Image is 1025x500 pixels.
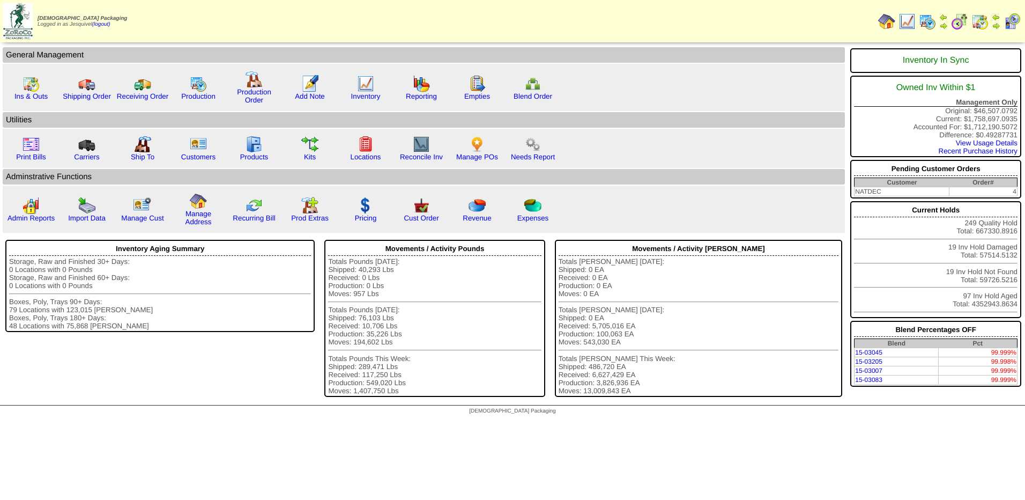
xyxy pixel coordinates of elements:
[295,92,325,100] a: Add Note
[855,358,882,365] a: 15-03205
[855,187,949,196] td: NATDEC
[190,136,207,153] img: customers.gif
[850,201,1021,318] div: 249 Quality Hold Total: 667330.8916 19 Inv Hold Damaged Total: 57514.5132 19 Inv Hold Not Found T...
[949,178,1017,187] th: Order#
[78,136,95,153] img: truck3.gif
[23,75,40,92] img: calendarinout.gif
[855,349,882,356] a: 15-03045
[190,193,207,210] img: home.gif
[1004,13,1021,30] img: calendarcustomer.gif
[301,136,318,153] img: workflow.gif
[524,197,541,214] img: pie_chart2.png
[406,92,437,100] a: Reporting
[463,214,491,222] a: Revenue
[854,162,1017,176] div: Pending Customer Orders
[938,339,1017,348] th: Pct
[469,75,486,92] img: workorder.gif
[559,258,839,395] div: Totals [PERSON_NAME] [DATE]: Shipped: 0 EA Received: 0 EA Production: 0 EA Moves: 0 EA Totals [PE...
[240,153,269,161] a: Products
[559,242,839,256] div: Movements / Activity [PERSON_NAME]
[134,75,151,92] img: truck2.gif
[246,197,263,214] img: reconcile.gif
[121,214,164,222] a: Manage Cust
[854,203,1017,217] div: Current Holds
[246,136,263,153] img: cabinet.gif
[78,75,95,92] img: truck.gif
[14,92,48,100] a: Ins & Outs
[355,214,377,222] a: Pricing
[233,214,275,222] a: Recurring Bill
[456,153,498,161] a: Manage POs
[855,376,882,384] a: 15-03083
[524,136,541,153] img: workflow.png
[304,153,316,161] a: Kits
[328,258,541,395] div: Totals Pounds [DATE]: Shipped: 40,293 Lbs Received: 0 Lbs Production: 0 Lbs Moves: 957 Lbs Totals...
[9,242,311,256] div: Inventory Aging Summary
[850,76,1021,157] div: Original: $46,507.0792 Current: $1,758,697.0935 Accounted For: $1,712,190.5072 Difference: $0.492...
[350,153,381,161] a: Locations
[357,197,374,214] img: dollar.gif
[971,13,989,30] img: calendarinout.gif
[74,153,99,161] a: Carriers
[9,258,311,330] div: Storage, Raw and Finished 30+ Days: 0 Locations with 0 Pounds Storage, Raw and Finished 60+ Days:...
[23,136,40,153] img: invoice2.gif
[938,376,1017,385] td: 99.999%
[854,98,1017,107] div: Management Only
[938,348,1017,357] td: 99.999%
[246,71,263,88] img: factory.gif
[898,13,916,30] img: line_graph.gif
[92,21,110,27] a: (logout)
[854,78,1017,98] div: Owned Inv Within $1
[992,21,1000,30] img: arrowright.gif
[469,197,486,214] img: pie_chart.png
[68,214,106,222] a: Import Data
[878,13,895,30] img: home.gif
[291,214,329,222] a: Prod Extras
[3,3,33,39] img: zoroco-logo-small.webp
[38,16,127,27] span: Logged in as Jesquivel
[23,197,40,214] img: graph2.png
[469,408,555,414] span: [DEMOGRAPHIC_DATA] Packaging
[854,50,1017,71] div: Inventory In Sync
[185,210,212,226] a: Manage Address
[939,13,948,21] img: arrowleft.gif
[400,153,443,161] a: Reconcile Inv
[117,92,168,100] a: Receiving Order
[3,47,845,63] td: General Management
[938,366,1017,376] td: 99.999%
[919,13,936,30] img: calendarprod.gif
[939,147,1017,155] a: Recent Purchase History
[131,153,154,161] a: Ship To
[951,13,968,30] img: calendarblend.gif
[181,92,216,100] a: Production
[328,242,541,256] div: Movements / Activity Pounds
[190,75,207,92] img: calendarprod.gif
[301,75,318,92] img: orders.gif
[181,153,216,161] a: Customers
[351,92,381,100] a: Inventory
[237,88,271,104] a: Production Order
[949,187,1017,196] td: 4
[855,367,882,374] a: 15-03007
[8,214,55,222] a: Admin Reports
[133,197,153,214] img: managecust.png
[855,178,949,187] th: Customer
[357,75,374,92] img: line_graph.gif
[357,136,374,153] img: locations.gif
[524,75,541,92] img: network.png
[511,153,555,161] a: Needs Report
[38,16,127,21] span: [DEMOGRAPHIC_DATA] Packaging
[3,169,845,185] td: Adminstrative Functions
[63,92,111,100] a: Shipping Order
[514,92,552,100] a: Blend Order
[413,75,430,92] img: graph.gif
[992,13,1000,21] img: arrowleft.gif
[939,21,948,30] img: arrowright.gif
[404,214,439,222] a: Cust Order
[413,197,430,214] img: cust_order.png
[413,136,430,153] img: line_graph2.gif
[938,357,1017,366] td: 99.998%
[134,136,151,153] img: factory2.gif
[301,197,318,214] img: prodextras.gif
[78,197,95,214] img: import.gif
